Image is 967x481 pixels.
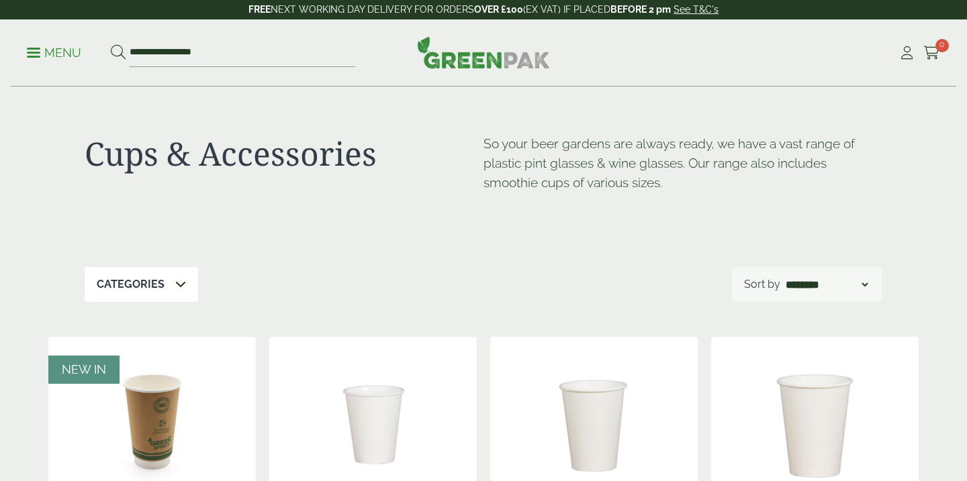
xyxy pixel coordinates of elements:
i: Cart [923,46,940,60]
span: NEW IN [62,362,106,376]
p: Categories [97,276,165,292]
a: See T&C's [674,4,719,15]
span: 0 [935,39,949,52]
p: Sort by [744,276,780,292]
img: GreenPak Supplies [417,36,550,68]
i: My Account [899,46,915,60]
p: So your beer gardens are always ready, we have a vast range of plastic pint glasses & wine glasse... [483,134,882,192]
strong: OVER £100 [474,4,523,15]
select: Shop order [783,276,870,292]
strong: BEFORE 2 pm [610,4,671,15]
strong: FREE [248,4,271,15]
h1: Cups & Accessories [85,134,483,173]
a: Menu [27,45,81,58]
a: 0 [923,43,940,63]
p: Menu [27,45,81,61]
